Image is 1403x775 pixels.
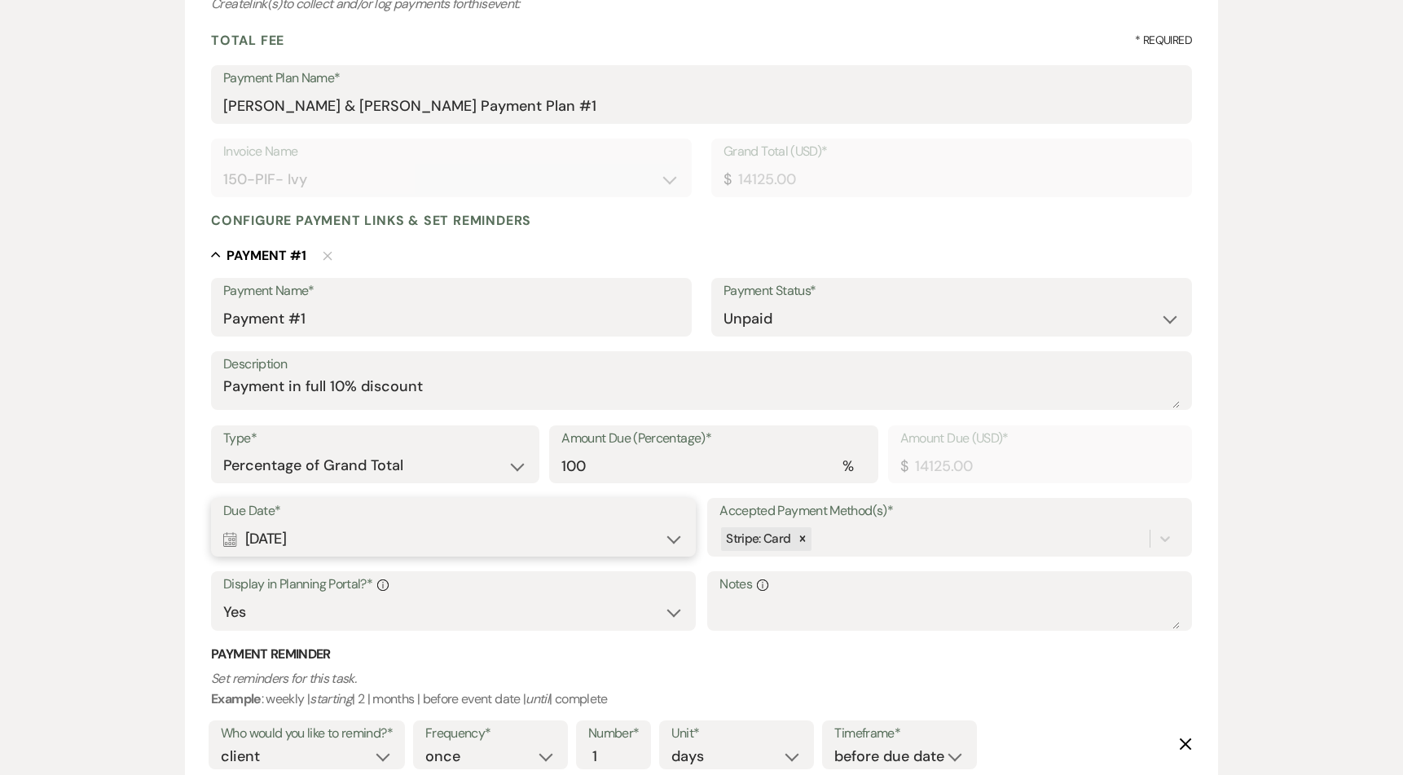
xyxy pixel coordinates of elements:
span: Stripe: Card [726,531,790,547]
h4: Configure payment links & set reminders [211,212,531,229]
label: Due Date* [223,500,684,523]
label: Grand Total (USD)* [723,140,1180,164]
i: starting [310,690,352,707]
div: [DATE] [223,523,684,555]
h5: Payment # 1 [227,247,306,265]
label: Payment Name* [223,280,680,303]
button: Payment #1 [211,247,306,263]
p: : weekly | | 2 | months | before event date | | complete [211,668,1192,710]
label: Accepted Payment Method(s)* [719,500,1180,523]
div: $ [900,456,908,478]
div: % [842,456,853,478]
label: Amount Due (USD)* [900,427,1180,451]
label: Description [223,353,1180,376]
div: $ [723,169,731,191]
label: Frequency* [425,722,556,746]
label: Payment Plan Name* [223,67,1180,90]
b: Example [211,690,262,707]
label: Timeframe* [834,722,965,746]
textarea: Payment in full 10% discount [223,376,1180,408]
label: Who would you like to remind?* [221,722,393,746]
label: Amount Due (Percentage)* [561,427,865,451]
h4: Total Fee [211,32,284,49]
label: Type* [223,427,527,451]
span: * Required [1135,32,1192,49]
i: until [526,690,549,707]
label: Invoice Name [223,140,680,164]
label: Number* [588,722,640,746]
label: Display in Planning Portal?* [223,573,684,597]
h3: Payment Reminder [211,645,1192,663]
i: Set reminders for this task. [211,670,356,687]
label: Payment Status* [723,280,1180,303]
label: Notes [719,573,1180,597]
label: Unit* [671,722,802,746]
